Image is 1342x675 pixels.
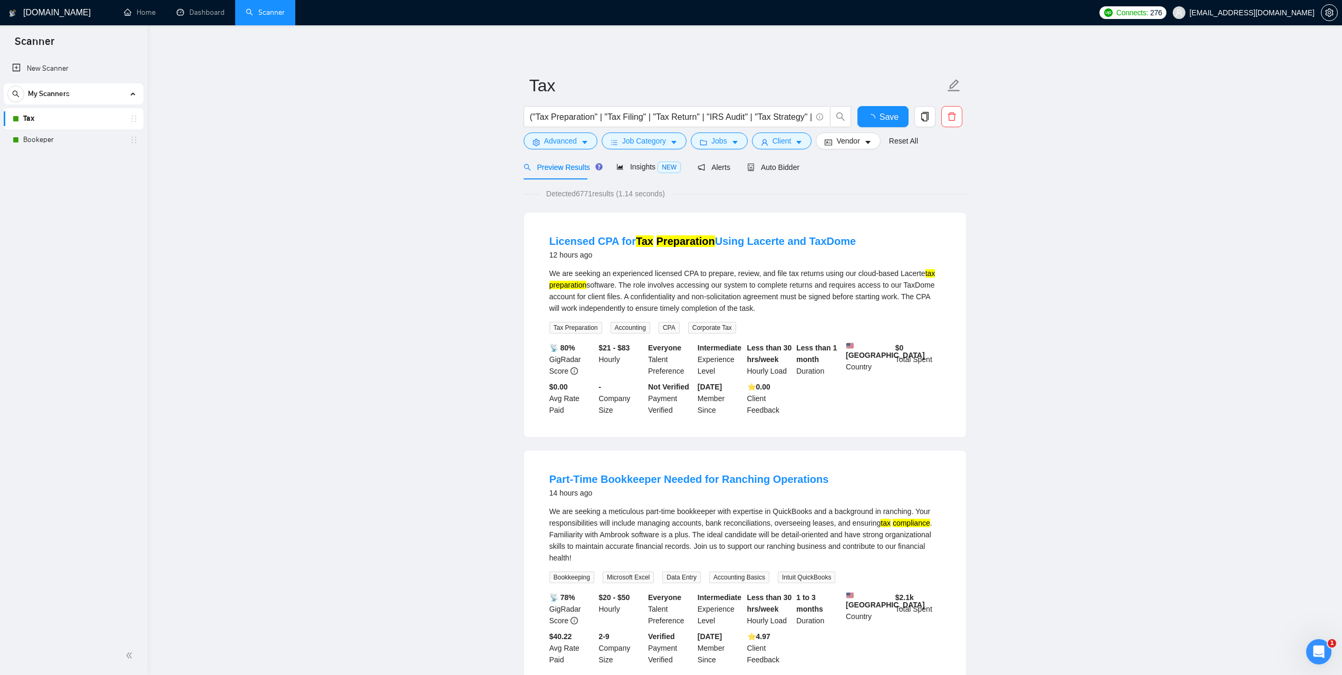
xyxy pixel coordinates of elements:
[611,322,650,334] span: Accounting
[698,344,741,352] b: Intermediate
[836,135,860,147] span: Vendor
[648,632,675,641] b: Verified
[816,113,823,120] span: info-circle
[778,572,835,583] span: Intuit QuickBooks
[698,632,722,641] b: [DATE]
[524,163,600,172] span: Preview Results
[941,106,962,127] button: delete
[530,110,812,123] input: Search Freelance Jobs...
[12,58,135,79] a: New Scanner
[895,344,904,352] b: $ 0
[696,342,745,377] div: Experience Level
[846,342,925,359] b: [GEOGRAPHIC_DATA]
[747,164,755,171] span: robot
[1150,7,1162,18] span: 276
[745,592,795,626] div: Hourly Load
[696,592,745,626] div: Experience Level
[731,138,739,146] span: caret-down
[8,90,24,98] span: search
[830,106,851,127] button: search
[745,381,795,416] div: Client Feedback
[698,164,705,171] span: notification
[177,8,225,17] a: dashboardDashboard
[745,342,795,377] div: Hourly Load
[636,235,653,247] mark: Tax
[914,106,935,127] button: copy
[670,138,678,146] span: caret-down
[893,592,943,626] div: Total Spent
[747,344,792,364] b: Less than 30 hrs/week
[549,268,941,314] div: We are seeking an experienced licensed CPA to prepare, review, and file tax returns using our clo...
[1306,639,1331,664] iframe: Intercom live chat
[602,132,687,149] button: barsJob Categorycaret-down
[549,593,575,602] b: 📡 78%
[549,235,856,247] a: Licensed CPA forTax PreparationUsing Lacerte and TaxDome
[598,593,630,602] b: $20 - $50
[925,269,935,278] mark: tax
[130,115,138,123] span: holder
[796,593,823,613] b: 1 to 3 months
[596,381,646,416] div: Company Size
[846,342,854,349] img: 🇺🇸
[246,8,285,17] a: searchScanner
[596,631,646,666] div: Company Size
[752,132,812,149] button: userClientcaret-down
[942,112,962,121] span: delete
[698,383,722,391] b: [DATE]
[594,162,604,172] div: Tooltip anchor
[773,135,791,147] span: Client
[1321,8,1337,17] span: setting
[747,632,770,641] b: ⭐️ 4.97
[23,108,123,129] a: Tax
[4,58,143,79] li: New Scanner
[700,138,707,146] span: folder
[1321,4,1338,21] button: setting
[662,572,701,583] span: Data Entry
[9,5,16,22] img: logo
[688,322,736,334] span: Corporate Tax
[547,381,597,416] div: Avg Rate Paid
[747,163,799,172] span: Auto Bidder
[761,138,768,146] span: user
[646,342,696,377] div: Talent Preference
[1116,7,1148,18] span: Connects:
[659,322,680,334] span: CPA
[547,342,597,377] div: GigRadar Score
[745,631,795,666] div: Client Feedback
[794,592,844,626] div: Duration
[796,344,837,364] b: Less than 1 month
[611,138,618,146] span: bars
[646,631,696,666] div: Payment Verified
[130,136,138,144] span: holder
[549,249,856,261] div: 12 hours ago
[124,8,156,17] a: homeHome
[709,572,769,583] span: Accounting Basics
[691,132,748,149] button: folderJobscaret-down
[825,138,832,146] span: idcard
[549,506,941,564] div: We are seeking a meticulous part-time bookkeeper with expertise in QuickBooks and a background in...
[747,383,770,391] b: ⭐️ 0.00
[23,129,123,150] a: Bookeper
[549,322,602,334] span: Tax Preparation
[795,138,803,146] span: caret-down
[1328,639,1336,648] span: 1
[571,367,578,375] span: info-circle
[524,164,531,171] span: search
[696,631,745,666] div: Member Since
[880,110,899,123] span: Save
[125,650,136,661] span: double-left
[711,135,727,147] span: Jobs
[533,138,540,146] span: setting
[549,383,568,391] b: $0.00
[747,593,792,613] b: Less than 30 hrs/week
[616,163,624,170] span: area-chart
[844,342,893,377] div: Country
[539,188,672,199] span: Detected 6771 results (1.14 seconds)
[1104,8,1113,17] img: upwork-logo.png
[846,592,854,599] img: 🇺🇸
[603,572,654,583] span: Microsoft Excel
[596,592,646,626] div: Hourly
[549,281,587,289] mark: preparation
[28,83,70,104] span: My Scanners
[616,163,681,171] span: Insights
